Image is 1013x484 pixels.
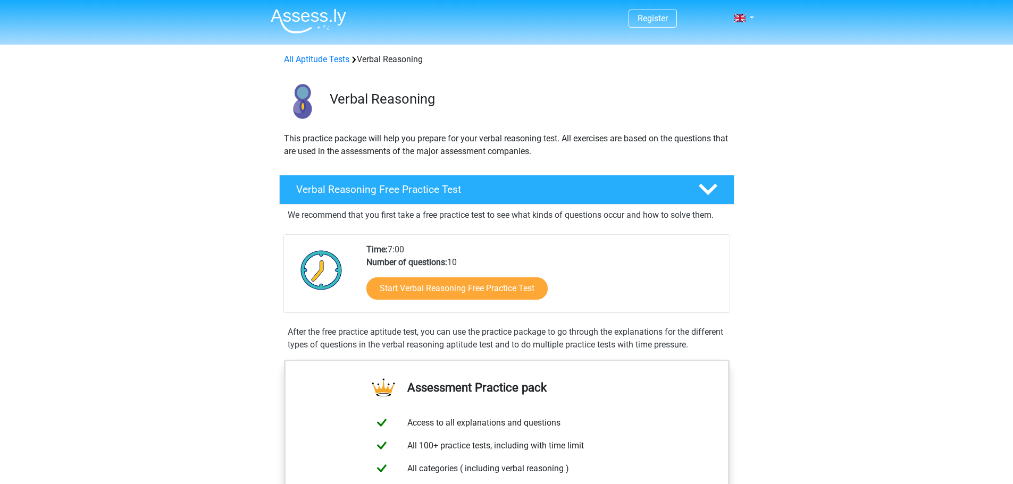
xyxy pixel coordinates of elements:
[366,257,447,267] b: Number of questions:
[366,277,548,300] a: Start Verbal Reasoning Free Practice Test
[280,53,734,66] div: Verbal Reasoning
[288,209,726,222] p: We recommend that you first take a free practice test to see what kinds of questions occur and ho...
[296,183,681,196] h4: Verbal Reasoning Free Practice Test
[283,326,730,351] div: After the free practice aptitude test, you can use the practice package to go through the explana...
[271,9,346,33] img: Assessly
[330,91,726,107] h3: Verbal Reasoning
[280,79,325,124] img: verbal reasoning
[638,13,668,23] a: Register
[284,132,730,158] p: This practice package will help you prepare for your verbal reasoning test. All exercises are bas...
[295,243,348,296] img: Clock
[284,54,349,64] a: All Aptitude Tests
[358,243,729,312] div: 7:00 10
[366,244,388,254] b: Time:
[275,175,739,205] a: Verbal Reasoning Free Practice Test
